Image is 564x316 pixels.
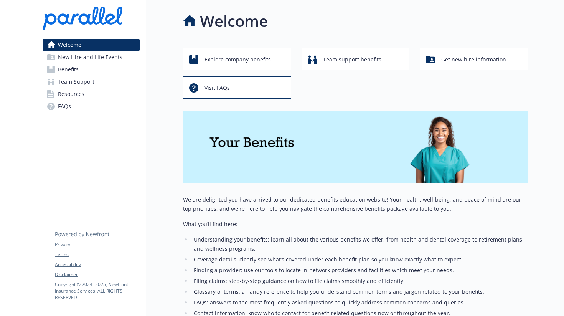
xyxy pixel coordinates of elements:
span: Explore company benefits [204,52,271,67]
button: Explore company benefits [183,48,291,70]
li: Finding a provider: use our tools to locate in-network providers and facilities which meet your n... [191,266,528,275]
span: Team support benefits [323,52,381,67]
a: New Hire and Life Events [43,51,140,63]
a: Accessibility [55,261,139,268]
button: Team support benefits [302,48,409,70]
span: Visit FAQs [204,81,230,95]
img: overview page banner [183,111,528,183]
a: Resources [43,88,140,100]
li: Understanding your benefits: learn all about the various benefits we offer, from health and denta... [191,235,528,253]
li: Filing claims: step-by-step guidance on how to file claims smoothly and efficiently. [191,276,528,286]
button: Visit FAQs [183,76,291,99]
a: Terms [55,251,139,258]
p: What you’ll find here: [183,220,528,229]
a: Welcome [43,39,140,51]
p: Copyright © 2024 - 2025 , Newfront Insurance Services, ALL RIGHTS RESERVED [55,281,139,301]
a: FAQs [43,100,140,113]
span: Get new hire information [441,52,506,67]
p: We are delighted you have arrived to our dedicated benefits education website! Your health, well-... [183,195,528,213]
h1: Welcome [200,10,268,33]
span: New Hire and Life Events [58,51,122,63]
a: Benefits [43,63,140,76]
span: Benefits [58,63,79,76]
span: Team Support [58,76,94,88]
span: Resources [58,88,84,100]
button: Get new hire information [420,48,528,70]
li: Coverage details: clearly see what’s covered under each benefit plan so you know exactly what to ... [191,255,528,264]
a: Privacy [55,241,139,248]
span: FAQs [58,100,71,113]
span: Welcome [58,39,81,51]
a: Disclaimer [55,271,139,278]
li: FAQs: answers to the most frequently asked questions to quickly address common concerns and queries. [191,298,528,307]
li: Glossary of terms: a handy reference to help you understand common terms and jargon related to yo... [191,287,528,296]
a: Team Support [43,76,140,88]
